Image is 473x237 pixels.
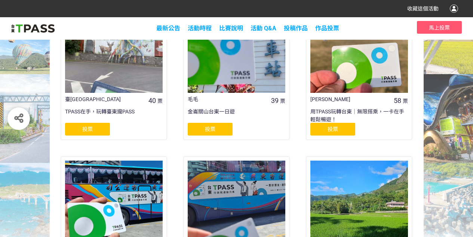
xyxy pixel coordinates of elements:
a: 最新公告 [156,25,180,32]
a: 活動 Q&A [251,25,276,32]
div: 金崙關山台東一日遊 [188,108,285,123]
img: 2025創意影音/圖文徵件比賽「用TPASS玩轉台東」 [11,23,55,34]
span: 作品投票 [315,25,339,32]
span: 收藏這個活動 [407,6,439,12]
span: 投稿作品 [284,25,308,32]
div: [PERSON_NAME] [310,95,388,103]
div: 臺[GEOGRAPHIC_DATA] [65,95,143,103]
span: 票 [403,98,408,104]
div: 毛毛 [188,95,266,103]
span: 58 [394,97,401,104]
span: 投票 [82,126,93,132]
span: 票 [157,98,163,104]
div: 用TPASS玩轉台東｜無限搭乘，一卡在手輕鬆暢遊！ [310,108,408,123]
span: 投票 [328,126,338,132]
span: 投票 [205,126,215,132]
span: 票 [280,98,285,104]
span: 39 [271,97,279,104]
span: 40 [148,97,156,104]
button: 馬上投票 [417,21,462,34]
a: 活動時程 [188,25,212,32]
span: 馬上投票 [429,25,450,31]
a: 比賽說明 [219,25,243,32]
div: TPASS在手，玩轉臺東攏PASS [65,108,163,123]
